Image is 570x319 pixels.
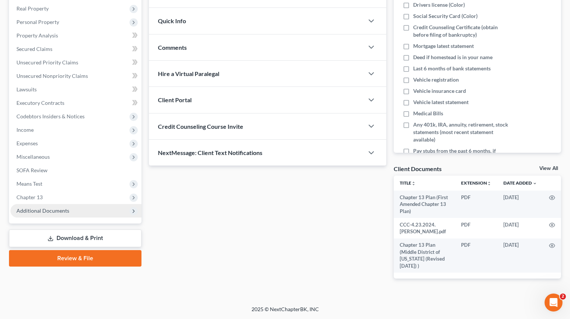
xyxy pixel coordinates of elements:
[503,180,537,186] a: Date Added expand_more
[497,218,543,239] td: [DATE]
[16,5,49,12] span: Real Property
[16,46,52,52] span: Secured Claims
[10,42,141,56] a: Secured Claims
[16,113,85,119] span: Codebtors Insiders & Notices
[16,19,59,25] span: Personal Property
[413,12,478,20] span: Social Security Card (Color)
[461,180,491,186] a: Extensionunfold_more
[16,194,43,200] span: Chapter 13
[533,181,537,186] i: expand_more
[413,147,513,177] span: Pay stubs from the past 6 months, if employed, if not employed Social Security Administration ben...
[10,69,141,83] a: Unsecured Nonpriority Claims
[9,230,141,247] a: Download & Print
[394,239,455,273] td: Chapter 13 Plan (Middle District of [US_STATE] (Revised [DATE]) )
[10,29,141,42] a: Property Analysis
[539,166,558,171] a: View All
[16,59,78,66] span: Unsecured Priority Claims
[158,70,219,77] span: Hire a Virtual Paralegal
[72,306,499,319] div: 2025 © NextChapterBK, INC
[413,76,459,83] span: Vehicle registration
[394,165,442,173] div: Client Documents
[158,96,192,103] span: Client Portal
[413,110,443,117] span: Medical Bills
[16,167,48,173] span: SOFA Review
[413,98,469,106] span: Vehicle latest statement
[413,24,513,39] span: Credit Counseling Certificate (obtain before filing of bankruptcy)
[560,294,566,300] span: 2
[545,294,563,312] iframe: Intercom live chat
[413,121,513,143] span: Any 401k, IRA, annuity, retirement, stock statements (most recent statement available)
[16,207,69,214] span: Additional Documents
[16,86,37,92] span: Lawsuits
[9,250,141,267] a: Review & File
[10,56,141,69] a: Unsecured Priority Claims
[413,54,493,61] span: Deed if homestead is in your name
[413,42,474,50] span: Mortgage latest statement
[411,181,416,186] i: unfold_more
[16,180,42,187] span: Means Test
[497,239,543,273] td: [DATE]
[10,164,141,177] a: SOFA Review
[455,191,497,218] td: PDF
[16,32,58,39] span: Property Analysis
[158,44,187,51] span: Comments
[16,100,64,106] span: Executory Contracts
[158,123,243,130] span: Credit Counseling Course Invite
[455,239,497,273] td: PDF
[394,218,455,239] td: CCC-4.23.2024.[PERSON_NAME].pdf
[413,65,491,72] span: Last 6 months of bank statements
[413,1,465,9] span: Drivers license (Color)
[455,218,497,239] td: PDF
[16,127,34,133] span: Income
[10,83,141,96] a: Lawsuits
[16,140,38,146] span: Expenses
[16,73,88,79] span: Unsecured Nonpriority Claims
[400,180,416,186] a: Titleunfold_more
[413,87,466,95] span: Vehicle insurance card
[10,96,141,110] a: Executory Contracts
[487,181,491,186] i: unfold_more
[158,149,262,156] span: NextMessage: Client Text Notifications
[497,191,543,218] td: [DATE]
[394,191,455,218] td: Chapter 13 Plan (First Amended Chapter 13 Plan)
[158,17,186,24] span: Quick Info
[16,154,50,160] span: Miscellaneous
